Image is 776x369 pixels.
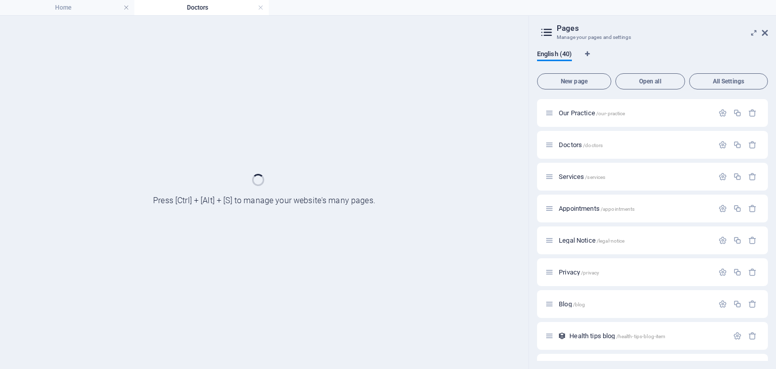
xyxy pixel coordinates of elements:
[748,332,757,340] div: Remove
[558,332,566,340] div: This layout is used as a template for all items (e.g. a blog post) of this collection. The conten...
[556,301,713,307] div: Blog/blog
[559,205,635,212] span: Click to open page
[733,268,742,276] div: Duplicate
[718,236,727,245] div: Settings
[556,237,713,244] div: Legal Notice/legal-notice
[689,73,768,89] button: All Settings
[748,172,757,181] div: Remove
[556,205,713,212] div: Appointments/appointments
[733,204,742,213] div: Duplicate
[733,172,742,181] div: Duplicate
[537,48,572,62] span: English (40)
[557,24,768,33] h2: Pages
[733,109,742,117] div: Duplicate
[718,268,727,276] div: Settings
[620,78,681,84] span: Open all
[542,78,607,84] span: New page
[718,204,727,213] div: Settings
[559,237,624,244] span: Click to open page
[733,236,742,245] div: Duplicate
[573,302,586,307] span: /blog
[748,141,757,149] div: Remove
[583,143,603,148] span: /doctors
[537,73,611,89] button: New page
[581,270,599,275] span: /privacy
[718,109,727,117] div: Settings
[694,78,763,84] span: All Settings
[718,300,727,308] div: Settings
[748,204,757,213] div: Remove
[559,141,603,149] span: Doctors
[585,174,605,180] span: /services
[733,141,742,149] div: Duplicate
[559,300,585,308] span: Click to open page
[718,141,727,149] div: Settings
[615,73,685,89] button: Open all
[556,110,713,116] div: Our Practice/our-practice
[559,268,599,276] span: Click to open page
[718,172,727,181] div: Settings
[748,236,757,245] div: Remove
[556,142,713,148] div: Doctors/doctors
[559,173,605,180] span: Click to open page
[557,33,748,42] h3: Manage your pages and settings
[559,109,625,117] span: Click to open page
[566,333,728,339] div: Health tips blog/health-tips-blog-item
[537,50,768,69] div: Language Tabs
[748,300,757,308] div: Remove
[748,268,757,276] div: Remove
[597,238,625,244] span: /legal-notice
[748,109,757,117] div: Remove
[596,111,625,116] span: /our-practice
[134,2,269,13] h4: Doctors
[733,300,742,308] div: Duplicate
[733,332,742,340] div: Settings
[569,332,665,340] span: Click to open page
[556,173,713,180] div: Services/services
[556,269,713,275] div: Privacy/privacy
[616,334,666,339] span: /health-tips-blog-item
[601,206,635,212] span: /appointments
